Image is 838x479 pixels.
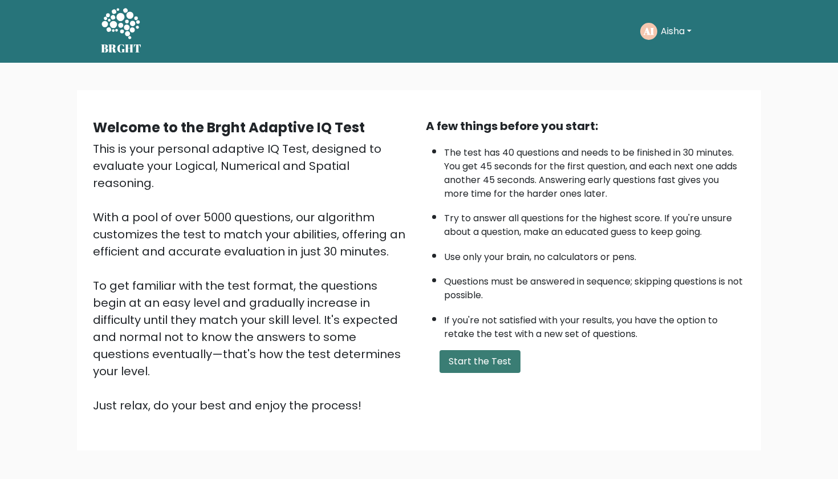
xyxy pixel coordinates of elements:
li: The test has 40 questions and needs to be finished in 30 minutes. You get 45 seconds for the firs... [444,140,745,201]
button: Start the Test [440,350,520,373]
li: If you're not satisfied with your results, you have the option to retake the test with a new set ... [444,308,745,341]
li: Questions must be answered in sequence; skipping questions is not possible. [444,269,745,302]
li: Try to answer all questions for the highest score. If you're unsure about a question, make an edu... [444,206,745,239]
li: Use only your brain, no calculators or pens. [444,245,745,264]
a: BRGHT [101,5,142,58]
text: AI [643,25,654,38]
div: A few things before you start: [426,117,745,135]
div: This is your personal adaptive IQ Test, designed to evaluate your Logical, Numerical and Spatial ... [93,140,412,414]
h5: BRGHT [101,42,142,55]
button: Aisha [657,24,695,39]
b: Welcome to the Brght Adaptive IQ Test [93,118,365,137]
